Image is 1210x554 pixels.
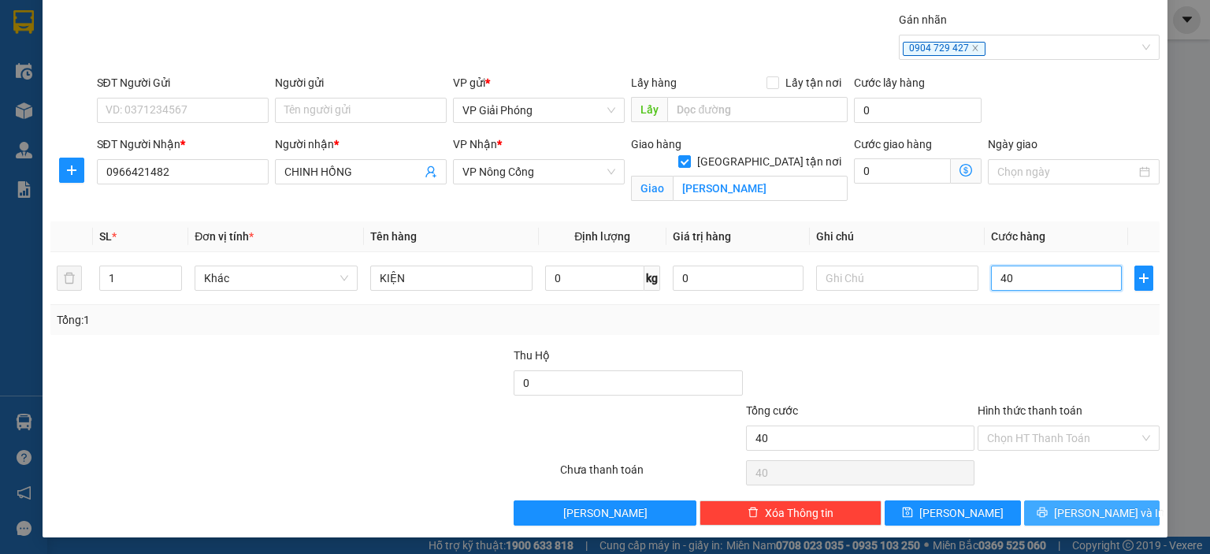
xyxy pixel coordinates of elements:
[810,221,985,252] th: Ghi chú
[1135,272,1152,284] span: plus
[57,266,82,291] button: delete
[673,176,848,201] input: Giao tận nơi
[1134,266,1153,291] button: plus
[60,164,84,177] span: plus
[370,266,533,291] input: VD: Bàn, Ghế
[997,163,1136,180] input: Ngày giao
[1037,507,1048,519] span: printer
[453,74,625,91] div: VP gửi
[899,13,947,26] label: Gán nhãn
[275,136,447,153] div: Người nhận
[854,158,951,184] input: Cước giao hàng
[453,138,497,151] span: VP Nhận
[885,500,1021,526] button: save[PERSON_NAME]
[1024,500,1160,526] button: printer[PERSON_NAME] và In
[959,164,972,177] span: dollar-circle
[275,74,447,91] div: Người gửi
[631,76,677,89] span: Lấy hàng
[765,504,833,522] span: Xóa Thông tin
[667,97,848,122] input: Dọc đường
[559,461,744,489] div: Chưa thanh toán
[644,266,660,291] span: kg
[514,500,696,526] button: [PERSON_NAME]
[816,266,978,291] input: Ghi Chú
[700,500,882,526] button: deleteXóa Thông tin
[462,99,615,122] span: VP Giải Phóng
[779,74,848,91] span: Lấy tận nơi
[514,349,550,362] span: Thu Hộ
[748,507,759,519] span: delete
[97,136,269,153] div: SĐT Người Nhận
[991,230,1045,243] span: Cước hàng
[59,158,84,183] button: plus
[919,504,1004,522] span: [PERSON_NAME]
[370,230,417,243] span: Tên hàng
[631,97,667,122] span: Lấy
[574,230,630,243] span: Định lượng
[971,44,979,52] span: close
[902,507,913,519] span: save
[195,230,254,243] span: Đơn vị tính
[631,138,681,151] span: Giao hàng
[988,138,1037,151] label: Ngày giao
[978,404,1082,417] label: Hình thức thanh toán
[631,176,673,201] span: Giao
[673,266,804,291] input: 0
[854,138,932,151] label: Cước giao hàng
[425,165,437,178] span: user-add
[204,266,347,290] span: Khác
[563,504,648,522] span: [PERSON_NAME]
[903,42,985,56] span: 0904 729 427
[97,74,269,91] div: SĐT Người Gửi
[854,76,925,89] label: Cước lấy hàng
[746,404,798,417] span: Tổng cước
[691,153,848,170] span: [GEOGRAPHIC_DATA] tận nơi
[462,160,615,184] span: VP Nông Cống
[1054,504,1164,522] span: [PERSON_NAME] và In
[57,311,468,329] div: Tổng: 1
[99,230,112,243] span: SL
[854,98,982,123] input: Cước lấy hàng
[673,230,731,243] span: Giá trị hàng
